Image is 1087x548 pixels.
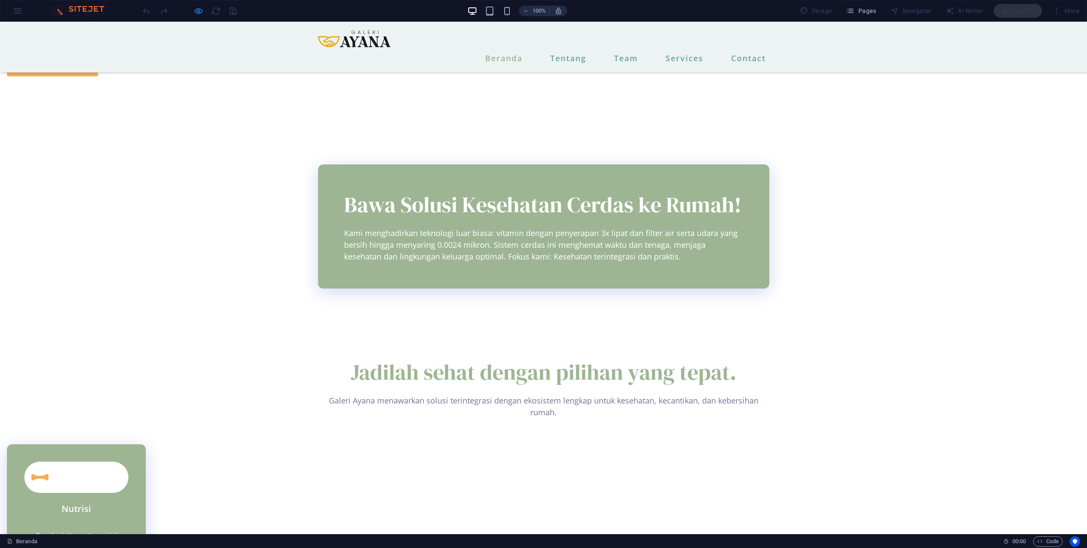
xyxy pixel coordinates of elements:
a: Beranda [482,29,526,44]
a: Services [662,29,707,44]
span: Code [1037,536,1059,547]
span: Pages [846,7,876,15]
span: : [1018,538,1020,545]
p: Galeri Ayana menawarkan solusi terintegrasi dengan ekosistem lengkap untuk kesehatan, kecantikan,... [318,373,769,397]
div: Design (Ctrl+Alt+Y) [796,4,836,18]
button: Pages [842,4,880,18]
p: Fondasi Kuat: Amunisi Terbaik untuk Meningkatkan Mood dan Imunitas Anda. [24,509,128,544]
h6: 100% [532,6,546,16]
h6: Session time [1003,536,1026,547]
h2: Jadilah sehat dengan pilihan yang tepat. [318,336,769,364]
span: Kami menghadirkan teknologi luar biasa: vitamin dengan penyerapan 3x lipat dan filter air serta u... [344,206,738,240]
a: Tentang [547,29,590,44]
img: Editor Logo [50,6,115,16]
button: 100% [519,6,550,16]
i: On resize automatically adjust zoom level to fit chosen device. [555,7,562,15]
a: Team [611,29,641,44]
button: Code [1033,536,1063,547]
span: 00 00 [1012,536,1026,547]
a: Click to cancel selection. Double-click to open Pages [7,536,37,547]
button: Usercentrics [1070,536,1080,547]
a: Contact [728,29,769,44]
span: Bawa Solusi Kesehatan Cerdas ke Rumah! [344,168,742,198]
h3: Nutrisi [24,482,128,493]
